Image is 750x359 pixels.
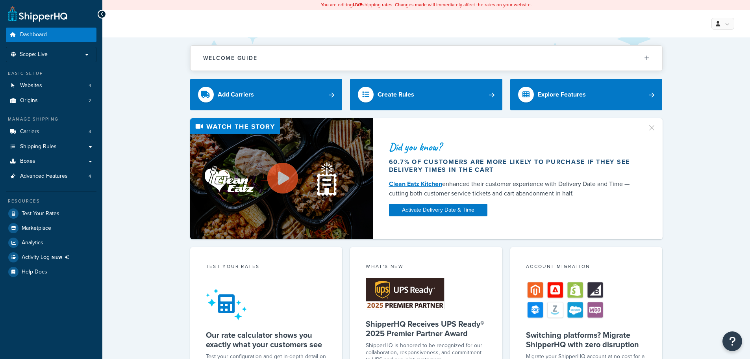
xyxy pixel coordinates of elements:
[20,97,38,104] span: Origins
[6,70,96,77] div: Basic Setup
[6,125,96,139] a: Carriers4
[6,236,96,250] a: Analytics
[6,93,96,108] a: Origins2
[389,179,638,198] div: enhanced their customer experience with Delivery Date and Time — cutting both customer service ti...
[20,32,47,38] span: Dashboard
[20,143,57,150] span: Shipping Rules
[203,55,257,61] h2: Welcome Guide
[22,225,51,232] span: Marketplace
[190,79,343,110] a: Add Carriers
[206,330,327,349] h5: Our rate calculator shows you exactly what your customers see
[6,206,96,221] a: Test Your Rates
[389,204,487,216] a: Activate Delivery Date & Time
[353,1,362,8] b: LIVE
[22,210,59,217] span: Test Your Rates
[389,141,638,153] div: Did you know?
[366,319,487,338] h5: ShipperHQ Receives UPS Ready® 2025 Premier Partner Award
[6,250,96,264] a: Activity LogNEW
[6,78,96,93] li: Websites
[6,140,96,154] a: Shipping Rules
[366,263,487,272] div: What's New
[722,331,742,351] button: Open Resource Center
[6,250,96,264] li: [object Object]
[6,125,96,139] li: Carriers
[6,116,96,123] div: Manage Shipping
[20,128,39,135] span: Carriers
[6,78,96,93] a: Websites4
[6,198,96,205] div: Resources
[20,51,48,58] span: Scope: Live
[22,240,43,246] span: Analytics
[378,89,414,100] div: Create Rules
[6,169,96,184] li: Advanced Features
[22,269,47,275] span: Help Docs
[20,173,68,180] span: Advanced Features
[350,79,502,110] a: Create Rules
[6,169,96,184] a: Advanced Features4
[6,265,96,279] a: Help Docs
[89,173,91,180] span: 4
[190,118,373,239] img: Video thumbnail
[20,158,35,165] span: Boxes
[526,263,647,272] div: Account Migration
[218,89,254,100] div: Add Carriers
[89,128,91,135] span: 4
[20,82,42,89] span: Websites
[89,82,91,89] span: 4
[52,254,72,260] span: NEW
[389,179,442,188] a: Clean Eatz Kitchen
[6,93,96,108] li: Origins
[206,263,327,272] div: Test your rates
[389,158,638,174] div: 60.7% of customers are more likely to purchase if they see delivery times in the cart
[6,154,96,169] a: Boxes
[538,89,586,100] div: Explore Features
[22,252,72,262] span: Activity Log
[510,79,663,110] a: Explore Features
[6,28,96,42] a: Dashboard
[526,330,647,349] h5: Switching platforms? Migrate ShipperHQ with zero disruption
[191,46,662,71] button: Welcome Guide
[6,221,96,235] a: Marketplace
[89,97,91,104] span: 2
